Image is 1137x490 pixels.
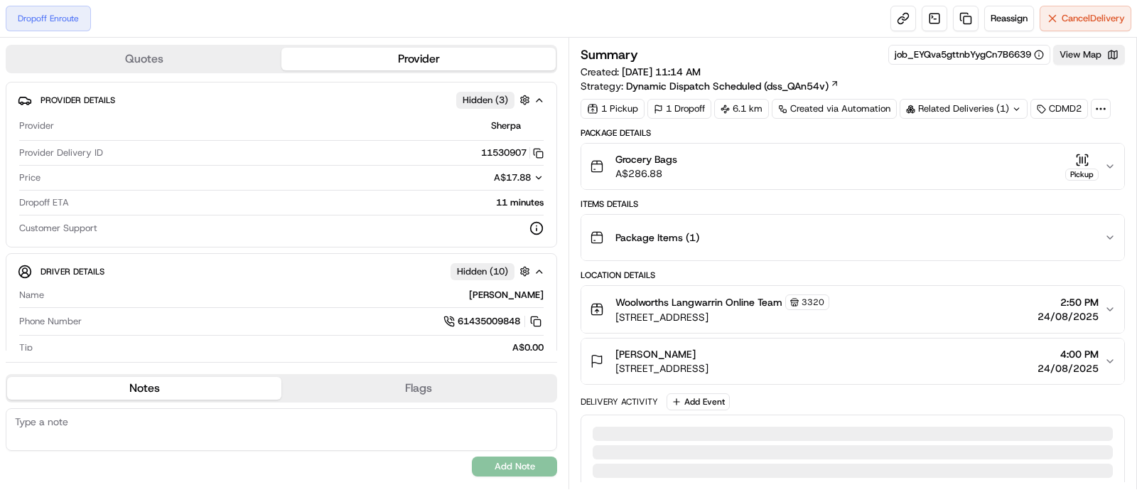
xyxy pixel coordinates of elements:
button: A$17.88 [419,171,544,184]
span: Woolworths Langwarrin Online Team [615,295,782,309]
span: A$17.88 [494,171,531,183]
span: Provider [19,119,54,132]
div: Strategy: [581,79,839,93]
span: Sherpa [491,119,521,132]
div: [PERSON_NAME] [50,289,544,302]
span: Hidden ( 3 ) [463,94,508,107]
button: Flags [281,377,556,400]
span: Reassign [991,12,1028,25]
button: Woolworths Langwarrin Online Team3320[STREET_ADDRESS]2:50 PM24/08/2025 [581,286,1124,333]
span: 24/08/2025 [1038,309,1099,324]
div: Pickup [1065,169,1099,181]
span: Provider Details [41,95,115,106]
span: Grocery Bags [615,152,677,166]
span: [STREET_ADDRESS] [615,310,829,324]
button: job_EYQva5gttnbYygCn7B6639 [895,48,1044,61]
span: [PERSON_NAME] [615,347,696,361]
span: Cancel Delivery [1062,12,1125,25]
button: Pickup [1065,153,1099,181]
span: Price [19,171,41,184]
div: 6.1 km [714,99,769,119]
button: Quotes [7,48,281,70]
span: Customer Support [19,222,97,235]
button: Package Items (1) [581,215,1124,260]
a: Dynamic Dispatch Scheduled (dss_QAn54v) [626,79,839,93]
span: 4:00 PM [1038,347,1099,361]
span: Name [19,289,44,302]
span: Package Items ( 1 ) [615,230,699,245]
button: 11530907 [481,147,544,159]
a: 61435009848 [443,314,544,329]
div: CDMD2 [1030,99,1088,119]
span: [STREET_ADDRESS] [615,361,708,376]
span: 24/08/2025 [1038,361,1099,376]
button: Hidden (3) [456,91,534,109]
button: Provider [281,48,556,70]
div: Location Details [581,270,1125,281]
div: 11 minutes [75,196,544,209]
span: Dropoff ETA [19,196,69,209]
button: Driver DetailsHidden (10) [18,260,545,283]
div: Package Details [581,127,1125,139]
span: [DATE] 11:14 AM [622,65,701,78]
span: Created: [581,65,701,79]
div: 1 Pickup [581,99,645,119]
span: 61435009848 [458,315,520,328]
span: Phone Number [19,315,82,328]
button: Reassign [984,6,1034,31]
span: Provider Delivery ID [19,147,103,159]
span: Driver Details [41,266,104,277]
a: Created via Automation [772,99,897,119]
div: Related Deliveries (1) [900,99,1028,119]
button: [PERSON_NAME][STREET_ADDRESS]4:00 PM24/08/2025 [581,339,1124,384]
button: Hidden (10) [451,262,534,280]
span: 2:50 PM [1038,295,1099,309]
span: A$286.88 [615,166,677,181]
button: CancelDelivery [1040,6,1131,31]
button: Grocery BagsA$286.88Pickup [581,144,1124,189]
button: Notes [7,377,281,400]
h3: Summary [581,48,638,61]
span: Dynamic Dispatch Scheduled (dss_QAn54v) [626,79,829,93]
button: Add Event [667,393,730,410]
div: Items Details [581,198,1125,210]
div: Delivery Activity [581,396,658,408]
span: Tip [19,341,33,354]
div: 1 Dropoff [647,99,711,119]
button: View Map [1053,45,1125,65]
span: Hidden ( 10 ) [457,265,508,278]
span: 3320 [802,297,824,308]
button: Provider DetailsHidden (3) [18,88,545,112]
div: A$0.00 [38,341,544,354]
